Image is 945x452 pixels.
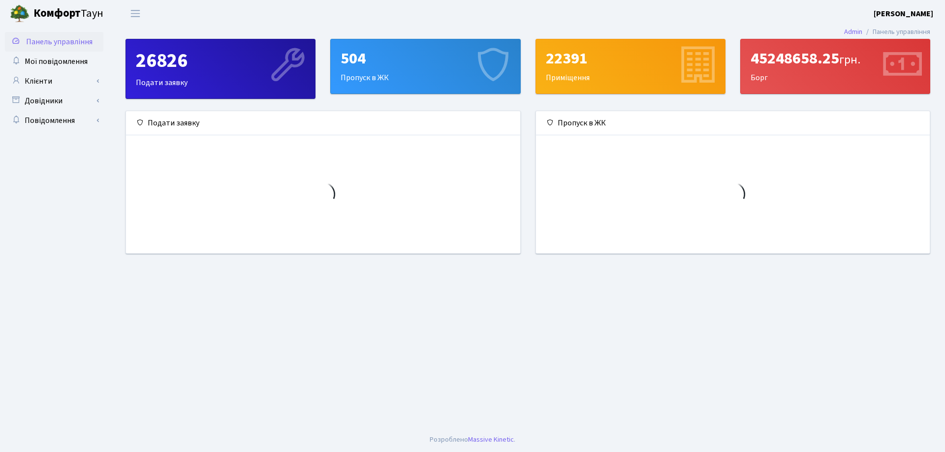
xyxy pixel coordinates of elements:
span: Панель управління [26,36,93,47]
b: Комфорт [33,5,81,21]
div: Приміщення [536,39,725,93]
a: Admin [844,27,862,37]
a: 26826Подати заявку [126,39,315,99]
div: Пропуск в ЖК [536,111,930,135]
span: Таун [33,5,103,22]
button: Переключити навігацію [123,5,148,22]
div: 22391 [546,49,715,68]
div: 504 [341,49,510,68]
a: Клієнти [5,71,103,91]
a: Панель управління [5,32,103,52]
b: [PERSON_NAME] [874,8,933,19]
a: Повідомлення [5,111,103,130]
span: Мої повідомлення [25,56,88,67]
div: 45248658.25 [751,49,920,68]
a: Massive Kinetic [468,434,514,445]
span: грн. [839,51,860,68]
a: Мої повідомлення [5,52,103,71]
a: 504Пропуск в ЖК [330,39,520,94]
div: 26826 [136,49,305,73]
a: Довідники [5,91,103,111]
li: Панель управління [862,27,930,37]
a: 22391Приміщення [535,39,725,94]
div: Борг [741,39,930,93]
div: Подати заявку [126,111,520,135]
div: Пропуск в ЖК [331,39,520,93]
a: [PERSON_NAME] [874,8,933,20]
div: Подати заявку [126,39,315,98]
img: logo.png [10,4,30,24]
nav: breadcrumb [829,22,945,42]
div: Розроблено . [430,434,515,445]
